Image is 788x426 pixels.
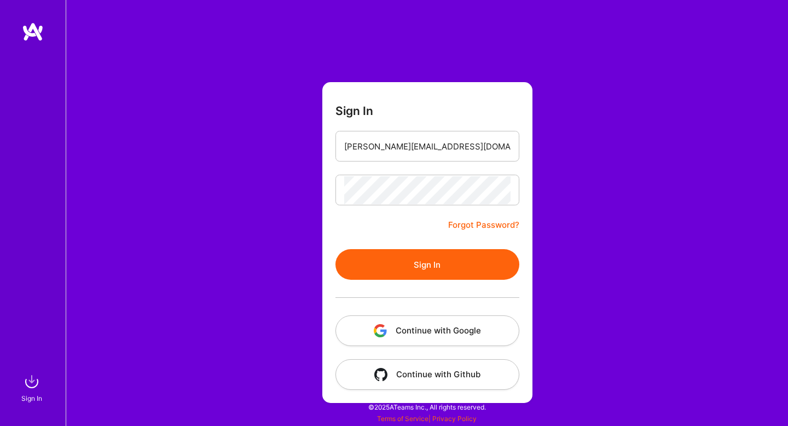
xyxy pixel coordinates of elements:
[448,218,519,232] a: Forgot Password?
[374,324,387,337] img: icon
[432,415,477,423] a: Privacy Policy
[23,371,43,404] a: sign inSign In
[377,415,428,423] a: Terms of Service
[377,415,477,423] span: |
[335,359,519,390] button: Continue with Github
[335,315,519,346] button: Continue with Google
[374,368,387,381] img: icon
[22,22,44,42] img: logo
[335,104,373,118] h3: Sign In
[344,133,511,160] input: Email...
[335,249,519,280] button: Sign In
[21,371,43,393] img: sign in
[21,393,42,404] div: Sign In
[66,393,788,421] div: © 2025 ATeams Inc., All rights reserved.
